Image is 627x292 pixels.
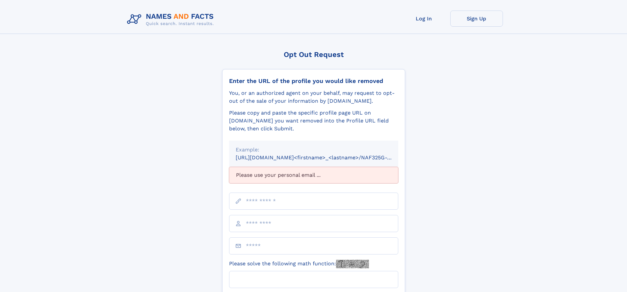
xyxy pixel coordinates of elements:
img: Logo Names and Facts [124,11,219,28]
div: Please copy and paste the specific profile page URL on [DOMAIN_NAME] you want removed into the Pr... [229,109,398,133]
div: Example: [236,146,392,154]
div: Opt Out Request [222,50,405,59]
div: You, or an authorized agent on your behalf, may request to opt-out of the sale of your informatio... [229,89,398,105]
label: Please solve the following math function: [229,260,369,268]
a: Log In [398,11,450,27]
small: [URL][DOMAIN_NAME]<firstname>_<lastname>/NAF325G-xxxxxxxx [236,154,411,161]
a: Sign Up [450,11,503,27]
div: Please use your personal email ... [229,167,398,183]
div: Enter the URL of the profile you would like removed [229,77,398,85]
